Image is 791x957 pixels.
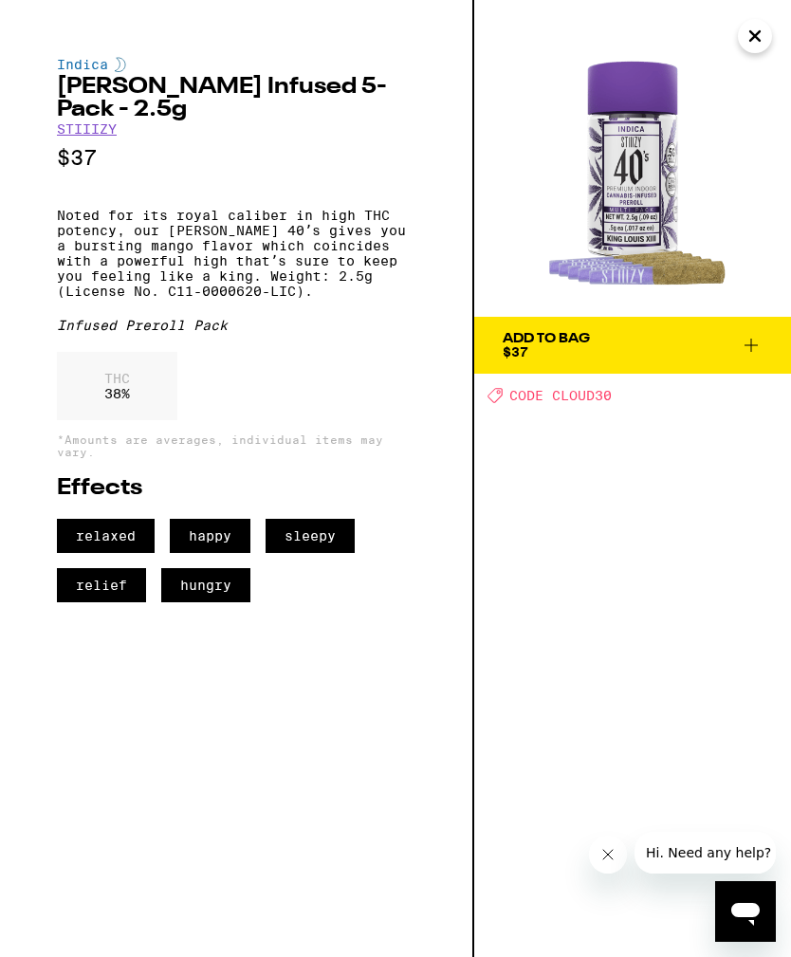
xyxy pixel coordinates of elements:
[57,318,415,333] div: Infused Preroll Pack
[57,76,415,121] h2: [PERSON_NAME] Infused 5-Pack - 2.5g
[474,317,791,374] button: Add To Bag$37
[503,332,590,345] div: Add To Bag
[57,433,415,458] p: *Amounts are averages, individual items may vary.
[104,371,130,386] p: THC
[170,519,250,553] span: happy
[503,344,528,359] span: $37
[589,836,627,874] iframe: Close message
[57,352,177,420] div: 38 %
[635,832,776,874] iframe: Message from company
[266,519,355,553] span: sleepy
[57,477,415,500] h2: Effects
[115,57,126,72] img: indicaColor.svg
[57,519,155,553] span: relaxed
[509,388,612,403] span: CODE CLOUD30
[57,568,146,602] span: relief
[715,881,776,942] iframe: Button to launch messaging window
[57,57,415,72] div: Indica
[161,568,250,602] span: hungry
[57,146,415,170] p: $37
[57,208,415,299] p: Noted for its royal caliber in high THC potency, our [PERSON_NAME] 40ʼs gives you a bursting mang...
[738,19,772,53] button: Close
[57,121,117,137] a: STIIIZY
